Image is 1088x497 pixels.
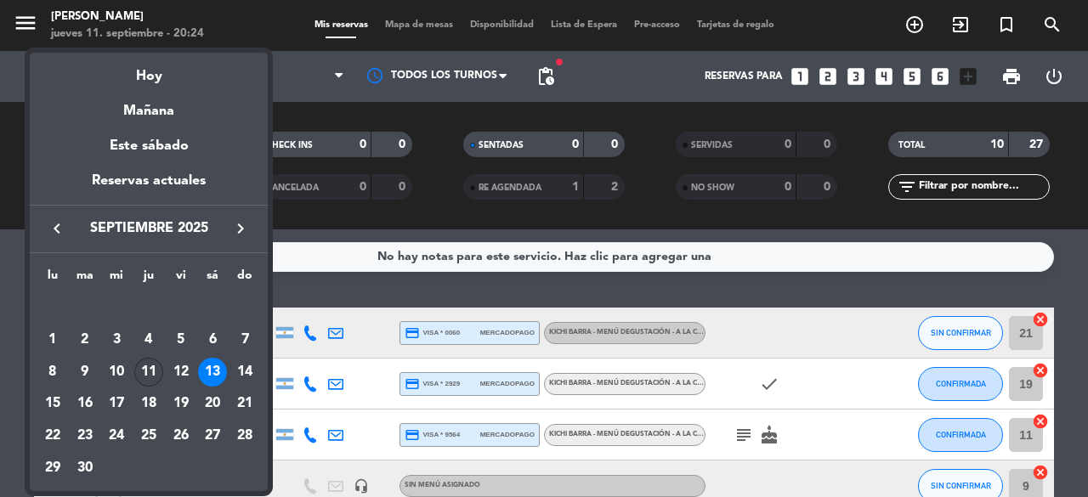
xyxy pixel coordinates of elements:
[69,420,101,452] td: 23 de septiembre de 2025
[167,389,195,418] div: 19
[197,266,229,292] th: sábado
[102,325,131,354] div: 3
[229,387,261,420] td: 21 de septiembre de 2025
[133,420,165,452] td: 25 de septiembre de 2025
[100,266,133,292] th: miércoles
[37,291,261,324] td: SEP.
[134,421,163,450] div: 25
[165,420,197,452] td: 26 de septiembre de 2025
[100,356,133,388] td: 10 de septiembre de 2025
[230,389,259,418] div: 21
[167,325,195,354] div: 5
[229,324,261,356] td: 7 de septiembre de 2025
[165,266,197,292] th: viernes
[69,266,101,292] th: martes
[30,122,268,170] div: Este sábado
[37,324,69,356] td: 1 de septiembre de 2025
[229,266,261,292] th: domingo
[198,421,227,450] div: 27
[197,420,229,452] td: 27 de septiembre de 2025
[37,387,69,420] td: 15 de septiembre de 2025
[133,387,165,420] td: 18 de septiembre de 2025
[69,324,101,356] td: 2 de septiembre de 2025
[69,452,101,484] td: 30 de septiembre de 2025
[165,387,197,420] td: 19 de septiembre de 2025
[133,356,165,388] td: 11 de septiembre de 2025
[37,266,69,292] th: lunes
[38,358,67,387] div: 8
[167,421,195,450] div: 26
[71,325,99,354] div: 2
[229,420,261,452] td: 28 de septiembre de 2025
[47,218,67,239] i: keyboard_arrow_left
[38,325,67,354] div: 1
[42,217,72,240] button: keyboard_arrow_left
[225,217,256,240] button: keyboard_arrow_right
[230,325,259,354] div: 7
[230,358,259,387] div: 14
[167,358,195,387] div: 12
[71,389,99,418] div: 16
[38,389,67,418] div: 15
[134,358,163,387] div: 11
[230,421,259,450] div: 28
[30,53,268,88] div: Hoy
[197,356,229,388] td: 13 de septiembre de 2025
[100,324,133,356] td: 3 de septiembre de 2025
[102,421,131,450] div: 24
[102,389,131,418] div: 17
[134,389,163,418] div: 18
[37,420,69,452] td: 22 de septiembre de 2025
[165,356,197,388] td: 12 de septiembre de 2025
[165,324,197,356] td: 5 de septiembre de 2025
[37,356,69,388] td: 8 de septiembre de 2025
[38,454,67,483] div: 29
[72,217,225,240] span: septiembre 2025
[100,420,133,452] td: 24 de septiembre de 2025
[198,389,227,418] div: 20
[37,452,69,484] td: 29 de septiembre de 2025
[69,356,101,388] td: 9 de septiembre de 2025
[71,421,99,450] div: 23
[134,325,163,354] div: 4
[229,356,261,388] td: 14 de septiembre de 2025
[198,358,227,387] div: 13
[69,387,101,420] td: 16 de septiembre de 2025
[133,266,165,292] th: jueves
[102,358,131,387] div: 10
[100,387,133,420] td: 17 de septiembre de 2025
[38,421,67,450] div: 22
[30,88,268,122] div: Mañana
[71,454,99,483] div: 30
[71,358,99,387] div: 9
[30,170,268,205] div: Reservas actuales
[230,218,251,239] i: keyboard_arrow_right
[197,324,229,356] td: 6 de septiembre de 2025
[133,324,165,356] td: 4 de septiembre de 2025
[197,387,229,420] td: 20 de septiembre de 2025
[198,325,227,354] div: 6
